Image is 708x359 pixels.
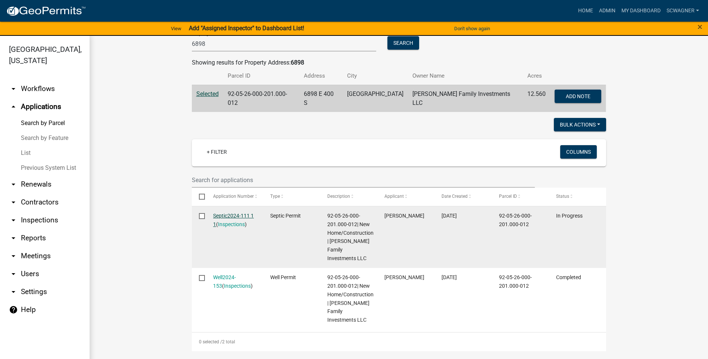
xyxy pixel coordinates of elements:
button: Columns [560,145,597,159]
a: Selected [196,90,219,97]
button: Search [387,36,419,50]
td: 12.560 [523,85,550,112]
div: Showing results for Property Address: [192,58,606,67]
span: Completed [556,274,581,280]
i: arrow_drop_down [9,269,18,278]
datatable-header-cell: Status [549,188,606,206]
button: Don't show again [451,22,493,35]
span: Date Created [442,194,468,199]
td: 6898 E 400 S [299,85,343,112]
i: arrow_drop_down [9,180,18,189]
a: View [168,22,184,35]
a: Home [575,4,596,18]
td: [PERSON_NAME] Family Investments LLC [408,85,523,112]
i: arrow_drop_up [9,102,18,111]
datatable-header-cell: Type [263,188,320,206]
a: Well2024-153 [213,274,236,289]
datatable-header-cell: Application Number [206,188,263,206]
a: Septic2024-111 1 1 [213,213,254,227]
span: In Progress [556,213,583,219]
button: Close [698,22,702,31]
span: Description [327,194,350,199]
th: Parcel ID [223,67,299,85]
div: ( ) [213,212,256,229]
a: My Dashboard [618,4,664,18]
datatable-header-cell: Select [192,188,206,206]
strong: Add "Assigned Inspector" to Dashboard List! [189,25,304,32]
span: 92-05-26-000-201.000-012| New Home/Construction | Medlin Family Investments LLC [327,274,374,323]
input: Search for applications [192,172,535,188]
datatable-header-cell: Date Created [434,188,492,206]
th: Address [299,67,343,85]
div: ( ) [213,273,256,290]
span: Add Note [566,93,590,99]
span: Scott Wagner [384,274,424,280]
span: Status [556,194,569,199]
span: 09/12/2024 [442,274,457,280]
span: Application Number [213,194,254,199]
span: Type [270,194,280,199]
datatable-header-cell: Description [320,188,377,206]
th: Acres [523,67,550,85]
span: Well Permit [270,274,296,280]
i: arrow_drop_down [9,234,18,243]
span: Scott Wagner [384,213,424,219]
td: [GEOGRAPHIC_DATA] [343,85,408,112]
i: arrow_drop_down [9,216,18,225]
datatable-header-cell: Applicant [377,188,434,206]
i: arrow_drop_down [9,287,18,296]
i: arrow_drop_down [9,252,18,260]
i: arrow_drop_down [9,84,18,93]
a: Admin [596,4,618,18]
span: 92-05-26-000-201.000-012 [499,213,532,227]
span: × [698,22,702,32]
a: Inspections [224,283,251,289]
th: Owner Name [408,67,523,85]
a: Inspections [218,221,245,227]
a: + Filter [201,145,233,159]
span: 09/12/2024 [442,213,457,219]
span: 0 selected / [199,339,222,344]
button: Bulk Actions [554,118,606,131]
span: 92-05-26-000-201.000-012 [499,274,532,289]
strong: 6898 [291,59,304,66]
span: Parcel ID [499,194,517,199]
td: 92-05-26-000-201.000-012 [223,85,299,112]
i: help [9,305,18,314]
th: City [343,67,408,85]
span: Applicant [384,194,404,199]
i: arrow_drop_down [9,198,18,207]
span: 92-05-26-000-201.000-012| New Home/Construction | Medlin Family Investments LLC [327,213,374,261]
a: scwagner [664,4,702,18]
div: 2 total [192,333,606,351]
button: Add Note [555,90,601,103]
span: Septic Permit [270,213,301,219]
datatable-header-cell: Parcel ID [492,188,549,206]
